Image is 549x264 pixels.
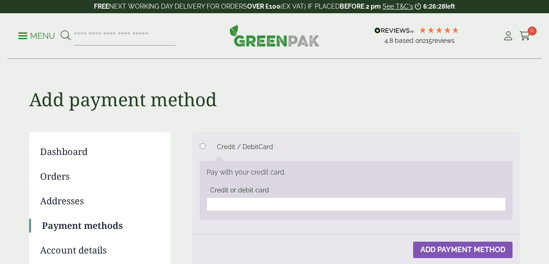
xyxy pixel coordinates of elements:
strong: OVER £100 [247,3,280,10]
a: Addresses [40,194,158,208]
img: GreenPak Supplies [229,25,320,47]
span: 4.8 [384,37,395,44]
a: Payment methods [42,219,158,233]
p: Pay with your credit card. [207,167,506,177]
i: My Account [502,31,514,41]
a: 0 [519,29,531,43]
a: Orders [40,170,158,183]
p: Menu [18,31,55,41]
button: Add payment method [413,242,513,258]
iframe: Secure payment input frame [209,200,503,208]
span: 215 [423,37,432,44]
i: Cart [519,31,531,41]
span: 6:26:28 [423,3,445,10]
span: 0 [528,26,537,36]
strong: BEFORE 2 pm [340,3,381,10]
span: reviews [432,37,455,44]
strong: FREE [94,3,109,10]
span: Based on [395,37,423,44]
a: Account details [40,243,158,257]
h1: Add payment method [29,59,520,110]
div: 4.79 Stars [419,26,460,34]
span: left [445,3,455,10]
label: Credit / DebitCard [213,143,277,153]
a: Dashboard [40,145,158,159]
img: REVIEWS.io [374,27,414,34]
a: Menu [18,31,55,40]
label: Credit or debit card [207,186,273,197]
a: See T&C's [383,3,413,10]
